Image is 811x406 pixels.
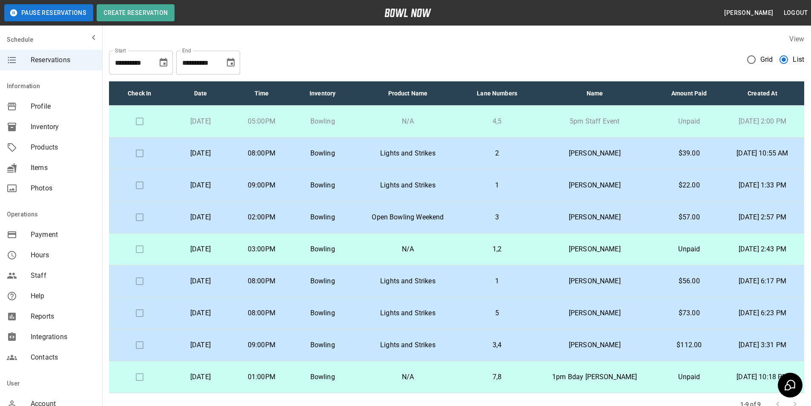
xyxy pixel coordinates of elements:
[360,148,456,158] p: Lights and Strikes
[31,250,95,260] span: Hours
[658,81,721,106] th: Amount Paid
[299,148,346,158] p: Bowling
[665,244,714,254] p: Unpaid
[177,148,224,158] p: [DATE]
[470,244,525,254] p: 1,2
[463,81,532,106] th: Lane Numbers
[665,212,714,222] p: $57.00
[353,81,462,106] th: Product Name
[539,276,651,286] p: [PERSON_NAME]
[665,372,714,382] p: Unpaid
[728,148,797,158] p: [DATE] 10:55 AM
[360,116,456,127] p: N/A
[238,276,285,286] p: 08:00PM
[728,308,797,318] p: [DATE] 6:23 PM
[360,372,456,382] p: N/A
[728,244,797,254] p: [DATE] 2:43 PM
[177,180,224,190] p: [DATE]
[665,340,714,350] p: $112.00
[97,4,175,21] button: Create Reservation
[532,81,658,106] th: Name
[299,180,346,190] p: Bowling
[177,340,224,350] p: [DATE]
[539,212,651,222] p: [PERSON_NAME]
[299,276,346,286] p: Bowling
[231,81,292,106] th: Time
[177,276,224,286] p: [DATE]
[31,352,95,363] span: Contacts
[665,180,714,190] p: $22.00
[539,116,651,127] p: 5pm Staff Event
[470,276,525,286] p: 1
[728,276,797,286] p: [DATE] 6:17 PM
[780,5,811,21] button: Logout
[539,148,651,158] p: [PERSON_NAME]
[793,55,804,65] span: List
[760,55,773,65] span: Grid
[238,148,285,158] p: 08:00PM
[31,101,95,112] span: Profile
[299,308,346,318] p: Bowling
[470,340,525,350] p: 3,4
[238,308,285,318] p: 08:00PM
[31,230,95,240] span: Payment
[299,340,346,350] p: Bowling
[292,81,353,106] th: Inventory
[539,180,651,190] p: [PERSON_NAME]
[665,276,714,286] p: $56.00
[789,35,804,43] label: View
[470,372,525,382] p: 7,8
[360,340,456,350] p: Lights and Strikes
[177,244,224,254] p: [DATE]
[728,340,797,350] p: [DATE] 3:31 PM
[470,180,525,190] p: 1
[31,291,95,301] span: Help
[31,163,95,173] span: Items
[238,340,285,350] p: 09:00PM
[539,372,651,382] p: 1pm Bday [PERSON_NAME]
[470,116,525,127] p: 4,5
[238,212,285,222] p: 02:00PM
[299,116,346,127] p: Bowling
[470,308,525,318] p: 5
[31,332,95,342] span: Integrations
[31,142,95,153] span: Products
[665,116,714,127] p: Unpaid
[31,271,95,281] span: Staff
[238,372,285,382] p: 01:00PM
[539,308,651,318] p: [PERSON_NAME]
[177,308,224,318] p: [DATE]
[470,212,525,222] p: 3
[170,81,231,106] th: Date
[238,244,285,254] p: 03:00PM
[728,372,797,382] p: [DATE] 10:18 PM
[728,180,797,190] p: [DATE] 1:33 PM
[109,81,170,106] th: Check In
[360,308,456,318] p: Lights and Strikes
[31,311,95,322] span: Reports
[31,183,95,193] span: Photos
[360,276,456,286] p: Lights and Strikes
[665,148,714,158] p: $39.00
[384,9,431,17] img: logo
[728,212,797,222] p: [DATE] 2:57 PM
[222,54,239,71] button: Choose date, selected date is Oct 10, 2025
[238,116,285,127] p: 05:00PM
[4,4,93,21] button: Pause Reservations
[470,148,525,158] p: 2
[177,372,224,382] p: [DATE]
[539,340,651,350] p: [PERSON_NAME]
[360,244,456,254] p: N/A
[31,55,95,65] span: Reservations
[177,212,224,222] p: [DATE]
[721,81,804,106] th: Created At
[299,212,346,222] p: Bowling
[721,5,777,21] button: [PERSON_NAME]
[299,244,346,254] p: Bowling
[155,54,172,71] button: Choose date, selected date is Oct 3, 2025
[238,180,285,190] p: 09:00PM
[539,244,651,254] p: [PERSON_NAME]
[31,122,95,132] span: Inventory
[728,116,797,127] p: [DATE] 2:00 PM
[360,180,456,190] p: Lights and Strikes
